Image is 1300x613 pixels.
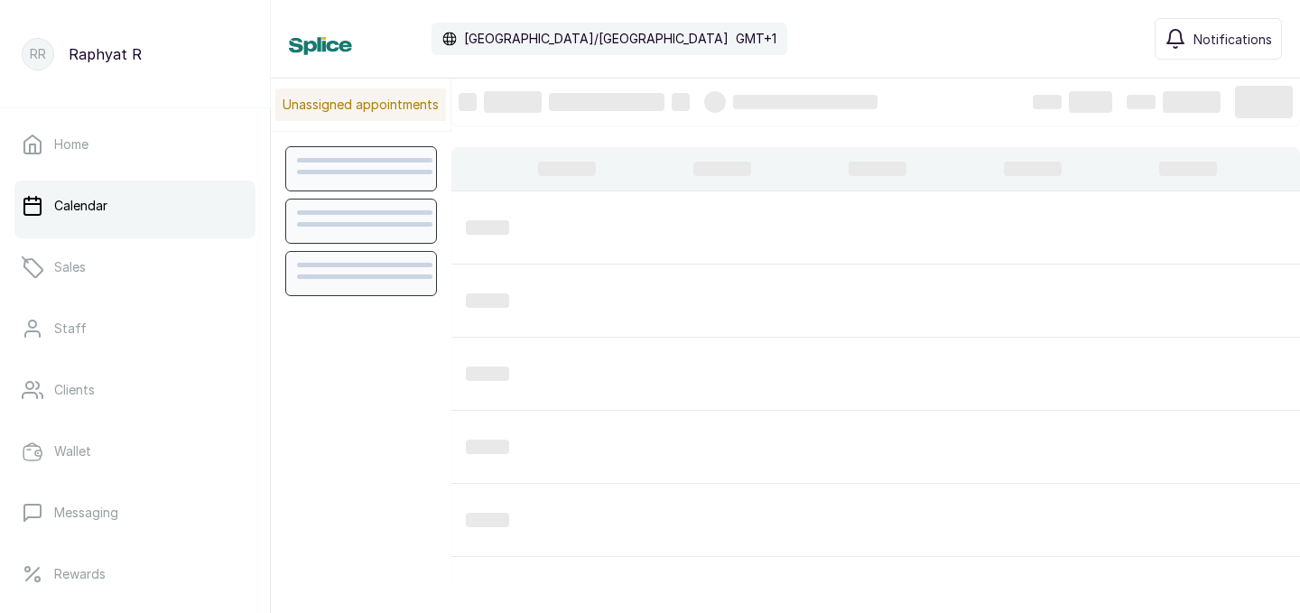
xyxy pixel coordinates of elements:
[54,258,86,276] p: Sales
[464,30,729,48] p: [GEOGRAPHIC_DATA]/[GEOGRAPHIC_DATA]
[1155,18,1282,60] button: Notifications
[736,30,776,48] p: GMT+1
[14,365,255,415] a: Clients
[14,119,255,170] a: Home
[14,488,255,538] a: Messaging
[54,135,88,153] p: Home
[14,242,255,293] a: Sales
[1193,30,1272,49] span: Notifications
[14,181,255,231] a: Calendar
[54,504,118,522] p: Messaging
[14,549,255,599] a: Rewards
[14,303,255,354] a: Staff
[69,43,142,65] p: Raphyat R
[54,197,107,215] p: Calendar
[54,565,106,583] p: Rewards
[30,45,46,63] p: RR
[54,442,91,460] p: Wallet
[54,320,87,338] p: Staff
[275,88,446,121] p: Unassigned appointments
[14,426,255,477] a: Wallet
[54,381,95,399] p: Clients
